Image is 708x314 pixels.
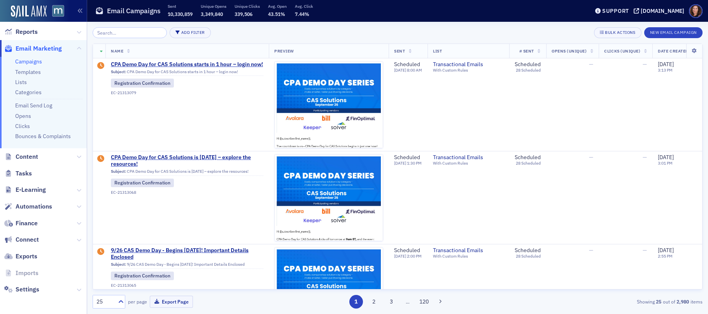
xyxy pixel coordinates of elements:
span: Connect [16,235,39,244]
span: Name [111,48,123,54]
a: Clicks [15,123,30,130]
div: 28 Scheduled [516,68,541,73]
p: Sent [168,4,193,9]
a: Campaigns [15,58,42,65]
div: Scheduled [515,61,541,68]
time: 3:13 PM [658,67,673,73]
button: New Email Campaign [644,27,703,38]
button: [DOMAIN_NAME] [634,8,687,14]
span: Settings [16,285,39,294]
span: 10,330,859 [168,11,193,17]
div: With Custom Rules [433,68,504,73]
a: Automations [4,202,52,211]
span: [DATE] [394,160,407,166]
span: Imports [16,269,39,277]
div: 25 [96,298,114,306]
a: Exports [4,252,37,261]
span: Content [16,153,38,161]
a: Finance [4,219,38,228]
div: With Custom Rules [433,161,504,166]
a: New Email Campaign [644,28,703,35]
a: Connect [4,235,39,244]
img: SailAMX [52,5,64,17]
span: Finance [16,219,38,228]
span: CPA Demo Day for CAS Solutions is [DATE] – explore the resources! [111,154,263,168]
button: Export Page [150,296,193,308]
span: Tasks [16,169,32,178]
span: [DATE] [394,67,407,73]
div: Registration Confirmation [111,79,174,87]
div: 28 Scheduled [516,254,541,259]
span: Date Created [658,48,688,54]
div: Registration Confirmation [111,272,174,280]
span: 9/26 CAS Demo Day - Begins [DATE]! Important Details Enclosed [111,247,263,261]
span: — [643,154,647,161]
div: Scheduled [394,154,422,161]
div: CPA Demo Day for CAS Solutions starts in 1 hour – login now! [111,69,263,76]
span: List [433,48,442,54]
a: Reports [4,28,38,36]
span: [DATE] [658,154,674,161]
div: EC-21313068 [111,190,263,195]
div: 28 Scheduled [516,161,541,166]
span: Reports [16,28,38,36]
a: Email Send Log [15,102,52,109]
span: — [589,247,593,254]
span: 8:00 AM [407,67,422,73]
span: … [402,298,413,305]
div: EC-21313079 [111,90,263,95]
span: # Sent [519,48,534,54]
div: With Custom Rules [433,254,504,259]
p: Unique Clicks [235,4,260,9]
span: Subject: [111,69,126,74]
div: CPA Demo Day for CAS Solutions is [DATE] – explore the resources! [111,169,263,176]
div: Draft [97,248,104,256]
span: — [643,61,647,68]
div: [DOMAIN_NAME] [641,7,684,14]
a: Tasks [4,169,32,178]
span: — [643,247,647,254]
span: Exports [16,252,37,261]
span: — [589,154,593,161]
div: Draft [97,62,104,70]
span: — [589,61,593,68]
span: Subject: [111,169,126,174]
div: Scheduled [515,154,541,161]
span: [DATE] [658,61,674,68]
div: Draft [97,155,104,163]
span: 1:30 PM [407,160,422,166]
img: SailAMX [11,5,47,18]
h1: Email Campaigns [107,6,161,16]
div: Registration Confirmation [111,179,174,187]
a: Transactional Emails [433,61,504,68]
span: Sent [394,48,405,54]
span: [DATE] [394,253,407,259]
a: View Homepage [47,5,64,18]
time: 3:01 PM [658,160,673,166]
span: Email Marketing [16,44,62,53]
span: E-Learning [16,186,46,194]
button: 1 [349,295,363,309]
a: Content [4,153,38,161]
button: Add Filter [170,27,211,38]
span: 3,349,840 [201,11,223,17]
strong: 2,980 [675,298,690,305]
label: per page [128,298,147,305]
a: CPA Demo Day for CAS Solutions starts in 1 hour – login now! [111,61,263,68]
p: Avg. Open [268,4,287,9]
a: Opens [15,112,31,119]
span: Preview [274,48,294,54]
span: 7.44% [295,11,309,17]
span: Opens (Unique) [552,48,587,54]
a: Bounces & Complaints [15,133,71,140]
a: Transactional Emails [433,247,504,254]
div: 9/26 CAS Demo Day - Begins [DATE]! Important Details Enclosed [111,262,263,269]
span: Automations [16,202,52,211]
a: Categories [15,89,42,96]
span: 43.51% [268,11,285,17]
input: Search… [93,27,167,38]
a: Settings [4,285,39,294]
